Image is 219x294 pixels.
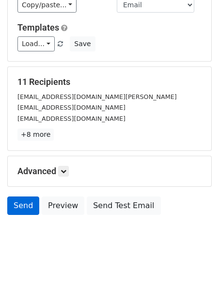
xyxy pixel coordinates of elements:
a: Send Test Email [87,196,160,215]
a: Send [7,196,39,215]
a: Templates [17,22,59,33]
button: Save [70,36,95,51]
h5: 11 Recipients [17,77,202,87]
a: Preview [42,196,84,215]
iframe: Chat Widget [171,247,219,294]
small: [EMAIL_ADDRESS][DOMAIN_NAME] [17,115,125,122]
h5: Advanced [17,166,202,177]
a: Load... [17,36,55,51]
a: +8 more [17,129,54,141]
small: [EMAIL_ADDRESS][DOMAIN_NAME] [17,104,125,111]
small: [EMAIL_ADDRESS][DOMAIN_NAME][PERSON_NAME] [17,93,177,100]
